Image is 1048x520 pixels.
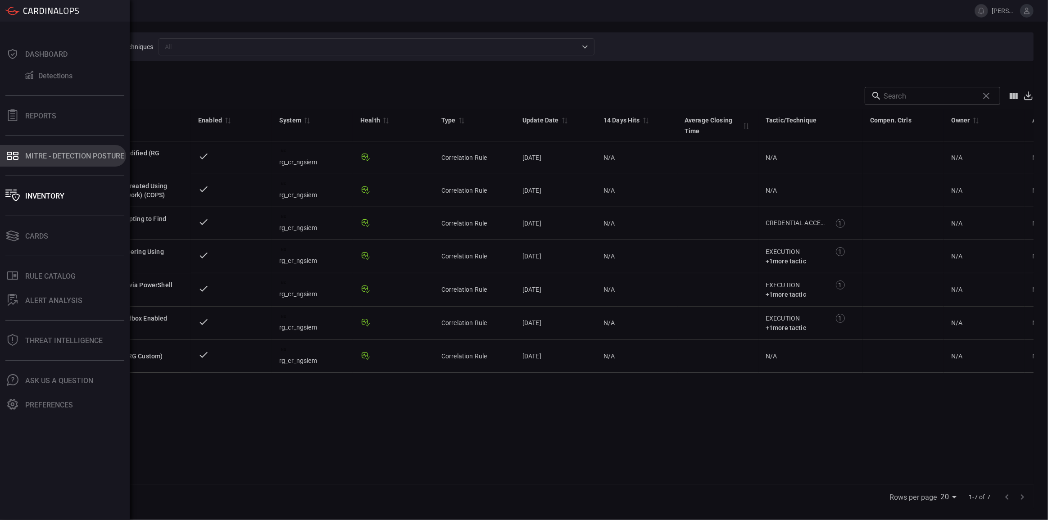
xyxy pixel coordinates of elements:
span: Go to previous page [999,492,1015,501]
span: N/A [951,319,962,326]
div: Reports [25,112,56,120]
div: NG [279,280,288,286]
span: 1-7 of 7 [965,493,994,502]
td: [DATE] [515,174,596,207]
span: + 1 more tactic [766,291,806,298]
div: rg_cr_ngsiem [279,314,346,332]
span: N/A [1032,253,1043,260]
div: Correlation Rule [441,318,508,327]
button: Show/Hide columns [1005,87,1023,105]
div: Credential Access [766,218,826,228]
div: NG [279,314,288,319]
div: Tactic/Technique [766,115,817,126]
div: Threat Intelligence [25,336,103,345]
div: Rule Catalog [25,272,76,280]
div: MITRE - Detection Posture [25,152,124,160]
span: N/A [603,353,615,360]
div: 14 Days Hits [603,115,640,126]
div: 1 [836,314,845,323]
div: Execution [766,280,826,290]
div: Ask Us A Question [25,376,93,385]
td: [DATE] [515,307,596,340]
span: + 1 more tactic [766,258,806,265]
span: N/A [603,286,615,293]
span: Sort by Health ascending [380,116,391,124]
div: 1 [836,247,845,256]
div: 1 [836,280,845,289]
div: Execution [766,247,826,257]
div: rg_cr_ngsiem [279,214,346,232]
span: N/A [766,154,777,161]
input: Search [884,87,975,105]
div: 1 [836,219,845,228]
span: N/A [1032,220,1043,227]
span: N/A [951,286,962,293]
span: Sort by Update Date descending [559,116,570,124]
label: Rows per page [889,492,937,502]
span: N/A [1032,319,1043,326]
span: N/A [1032,353,1043,360]
td: [DATE] [515,207,596,240]
div: System [279,115,301,126]
span: N/A [951,353,962,360]
button: Export [1023,90,1034,101]
div: Dashboard [25,50,68,59]
span: Sort by Owner descending [970,116,981,124]
span: N/A [766,187,777,194]
div: Cards [25,232,48,240]
span: N/A [951,154,962,161]
div: Correlation Rule [441,285,508,294]
span: Sort by System ascending [301,116,312,124]
span: Sort by Type ascending [456,116,467,124]
span: Sort by 14 Days Hits descending [640,116,651,124]
span: N/A [951,253,962,260]
div: Update Date [522,115,559,126]
div: Type [441,115,456,126]
span: N/A [603,187,615,194]
div: Rows per page [941,490,960,504]
div: Correlation Rule [441,153,508,162]
span: N/A [1032,154,1043,161]
span: N/A [951,187,962,194]
div: Average Closing Time [685,115,740,136]
span: N/A [766,353,777,360]
div: Correlation Rule [441,352,508,361]
span: N/A [603,253,615,260]
div: Inventory [25,192,64,200]
span: [PERSON_NAME].[PERSON_NAME] [992,7,1016,14]
span: Clear search [979,88,994,104]
div: rg_cr_ngsiem [279,181,346,199]
div: Correlation Rule [441,252,508,261]
span: N/A [1032,187,1043,194]
span: Sort by Enabled descending [222,116,233,124]
div: rg_cr_ngsiem [279,247,346,265]
div: NG [279,347,288,353]
span: N/A [603,220,615,227]
div: rg_cr_ngsiem [279,347,346,365]
span: N/A [603,154,615,161]
span: N/A [603,319,615,326]
td: [DATE] [515,340,596,373]
div: NG [279,149,288,154]
button: Open [579,41,591,53]
div: Enabled [198,115,222,126]
td: [DATE] [515,273,596,307]
div: rg_cr_ngsiem [279,149,346,167]
div: NG [279,247,288,253]
span: N/A [951,220,962,227]
div: Health [360,115,380,126]
div: ALERT ANALYSIS [25,296,82,305]
span: Sort by Average Closing Time descending [740,122,751,130]
td: [DATE] [515,141,596,174]
div: Correlation Rule [441,219,508,228]
span: Go to next page [1015,492,1030,501]
div: Preferences [25,401,73,409]
div: Owner [951,115,970,126]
